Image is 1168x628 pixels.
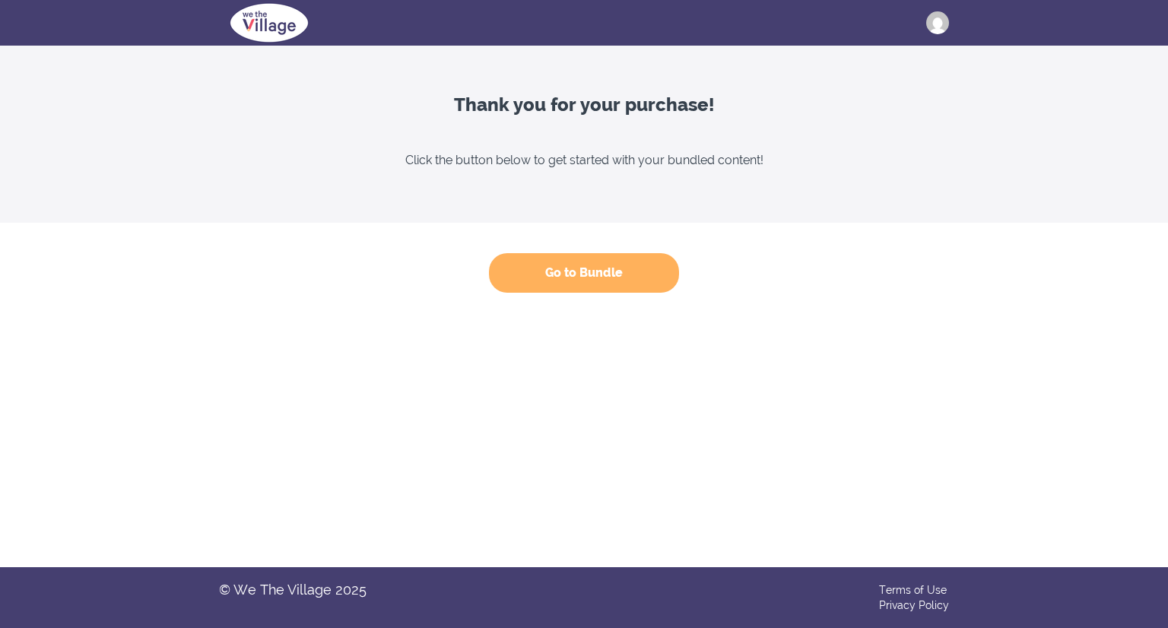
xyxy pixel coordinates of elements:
[879,599,949,611] a: Privacy Policy
[454,94,714,116] strong: Thank you for your purchase!
[926,11,949,34] img: janet@myrecovery.org.nz
[489,270,679,278] a: Go to Bundle
[219,582,367,598] li: © We The Village 2025
[879,584,947,596] a: Terms of Use
[489,253,679,293] button: Go to Bundle
[360,151,808,170] p: Click the button below to get started with your bundled content!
